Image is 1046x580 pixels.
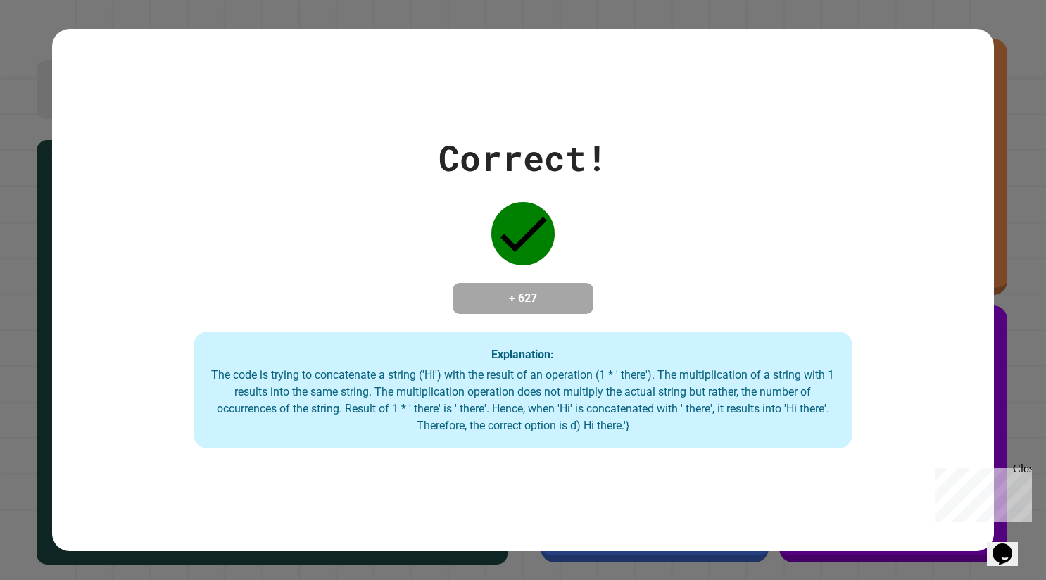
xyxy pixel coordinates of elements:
[987,524,1032,566] iframe: chat widget
[6,6,97,89] div: Chat with us now!Close
[467,290,579,307] h4: + 627
[491,348,554,361] strong: Explanation:
[439,132,607,184] div: Correct!
[208,367,838,434] div: The code is trying to concatenate a string ('Hi') with the result of an operation (1 * ' there')....
[929,462,1032,522] iframe: chat widget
